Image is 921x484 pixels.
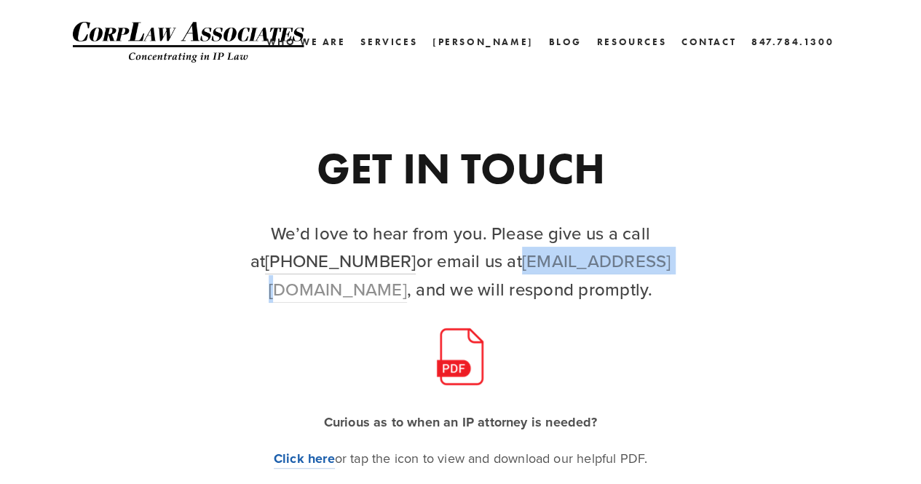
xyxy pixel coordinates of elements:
a: Who We Are [266,31,345,52]
h2: We’d love to hear from you. Please give us a call at or email us at , and we will respond promptly. [206,219,715,303]
a: Contact [681,31,736,52]
a: 847.784.1300 [751,31,834,52]
p: or tap the icon to view and download our helpful PDF. [206,447,715,470]
strong: Click here [274,449,335,468]
img: CorpLaw IP Law Firm [73,22,306,63]
strong: Curious as to when an IP attorney is needed? [324,413,598,432]
h1: GET IN TOUCH [206,146,715,190]
a: Services [360,31,417,52]
img: pdf-icon.png [431,328,489,386]
a: [PERSON_NAME] [432,31,534,52]
a: Blog [548,31,581,52]
a: [PHONE_NUMBER] [265,248,416,274]
a: Resources [597,36,666,47]
a: Click here [274,449,335,469]
a: [EMAIL_ADDRESS][DOMAIN_NAME] [269,248,671,303]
